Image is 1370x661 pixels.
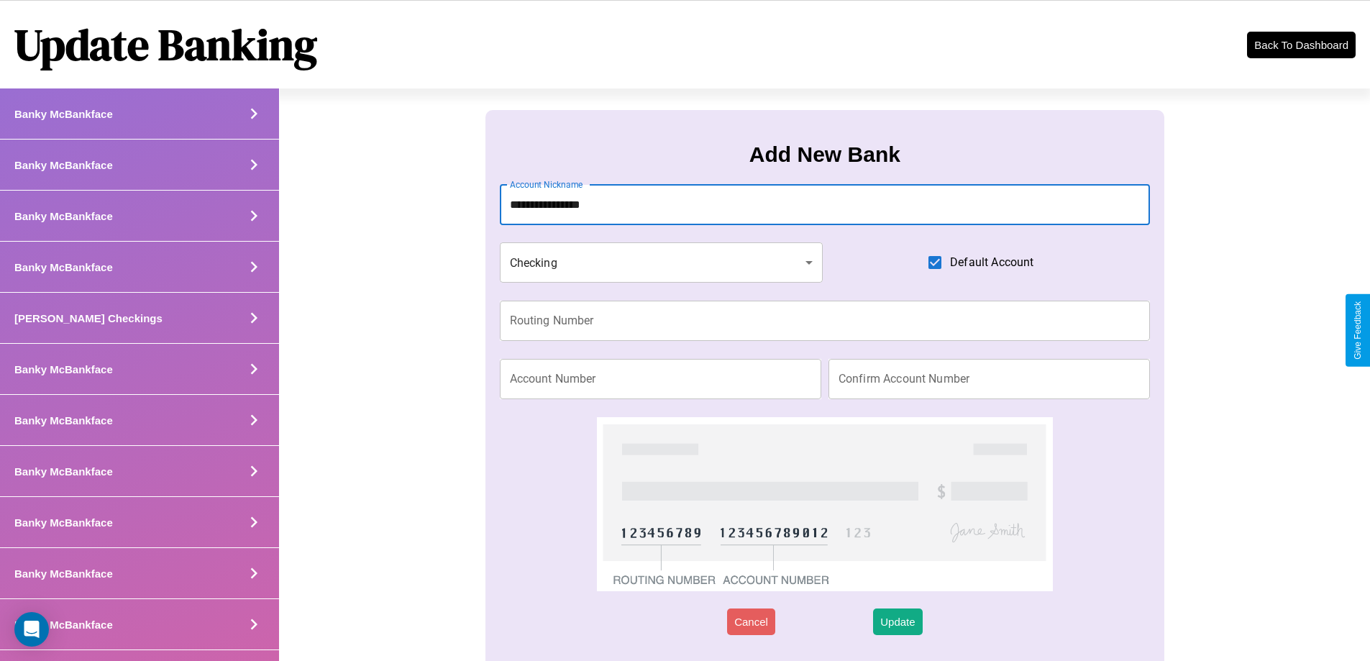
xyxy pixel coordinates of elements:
img: check [597,417,1052,591]
button: Update [873,608,922,635]
button: Cancel [727,608,775,635]
h4: Banky McBankface [14,619,113,631]
h4: Banky McBankface [14,516,113,529]
h3: Add New Bank [749,142,900,167]
h4: Banky McBankface [14,261,113,273]
h4: Banky McBankface [14,363,113,375]
h4: Banky McBankface [14,210,113,222]
h4: Banky McBankface [14,108,113,120]
h4: Banky McBankface [14,465,113,478]
div: Open Intercom Messenger [14,612,49,647]
h4: Banky McBankface [14,567,113,580]
h4: Banky McBankface [14,159,113,171]
h4: [PERSON_NAME] Checkings [14,312,163,324]
div: Checking [500,242,823,283]
span: Default Account [950,254,1033,271]
h4: Banky McBankface [14,414,113,427]
button: Back To Dashboard [1247,32,1356,58]
h1: Update Banking [14,15,317,74]
label: Account Nickname [510,178,583,191]
div: Give Feedback [1353,301,1363,360]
